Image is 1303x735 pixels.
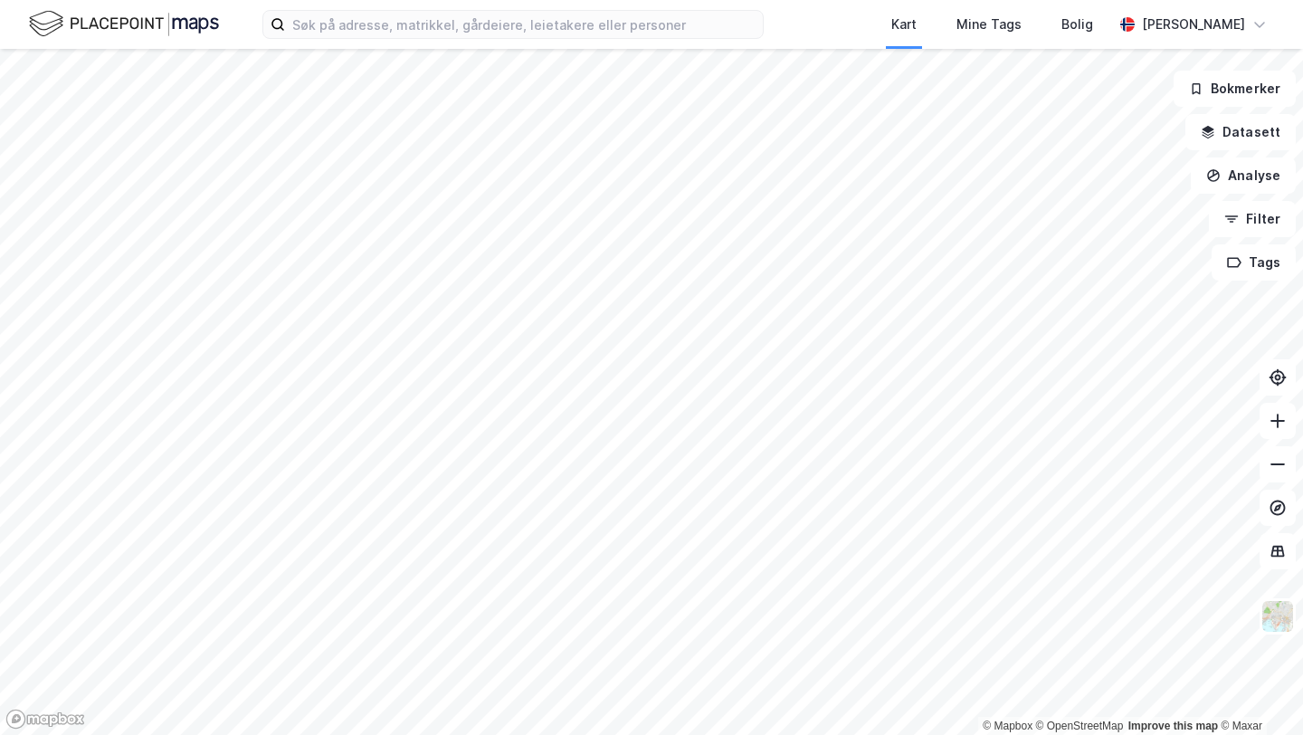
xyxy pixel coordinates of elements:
[1185,114,1296,150] button: Datasett
[1213,648,1303,735] div: Kontrollprogram for chat
[1174,71,1296,107] button: Bokmerker
[5,709,85,730] a: Mapbox homepage
[1128,720,1218,732] a: Improve this map
[1036,720,1124,732] a: OpenStreetMap
[1061,14,1093,35] div: Bolig
[1209,201,1296,237] button: Filter
[1260,599,1295,634] img: Z
[285,11,763,38] input: Søk på adresse, matrikkel, gårdeiere, leietakere eller personer
[891,14,917,35] div: Kart
[29,8,219,40] img: logo.f888ab2527a4732fd821a326f86c7f29.svg
[1213,648,1303,735] iframe: Chat Widget
[983,720,1032,732] a: Mapbox
[1142,14,1245,35] div: [PERSON_NAME]
[1212,244,1296,281] button: Tags
[956,14,1022,35] div: Mine Tags
[1191,157,1296,194] button: Analyse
